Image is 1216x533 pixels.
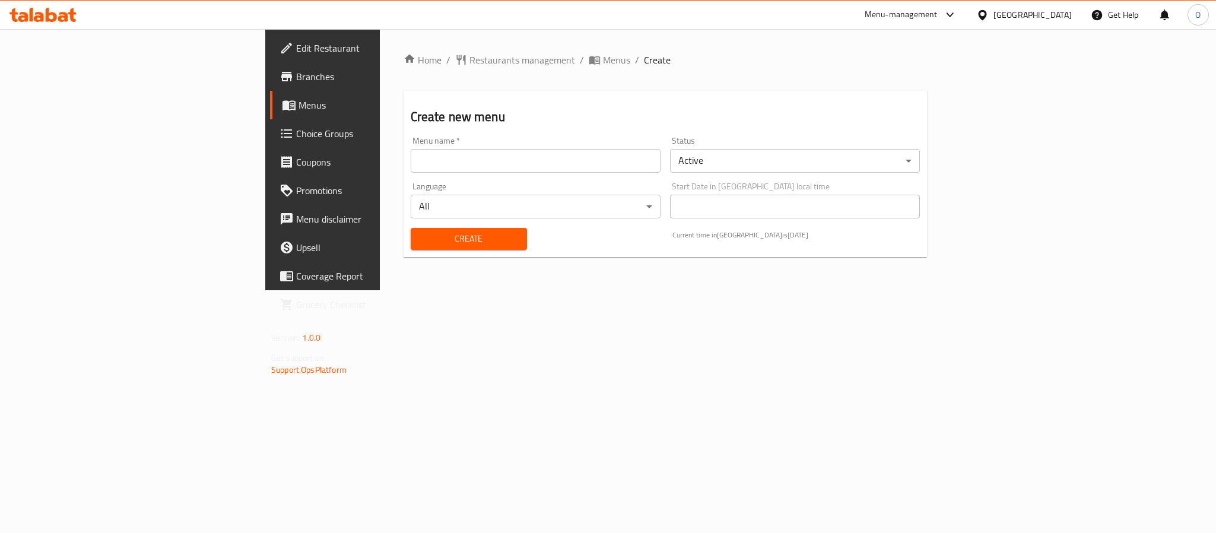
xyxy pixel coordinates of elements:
[296,212,459,226] span: Menu disclaimer
[270,62,468,91] a: Branches
[270,290,468,319] a: Grocery Checklist
[296,183,459,198] span: Promotions
[993,8,1072,21] div: [GEOGRAPHIC_DATA]
[865,8,938,22] div: Menu-management
[302,330,320,345] span: 1.0.0
[270,176,468,205] a: Promotions
[271,362,347,377] a: Support.OpsPlatform
[1195,8,1201,21] span: O
[644,53,671,67] span: Create
[270,34,468,62] a: Edit Restaurant
[270,119,468,148] a: Choice Groups
[270,205,468,233] a: Menu disclaimer
[411,195,661,218] div: All
[603,53,630,67] span: Menus
[411,228,528,250] button: Create
[296,69,459,84] span: Branches
[411,108,920,126] h2: Create new menu
[271,350,326,366] span: Get support on:
[296,269,459,283] span: Coverage Report
[404,53,927,67] nav: breadcrumb
[296,297,459,312] span: Grocery Checklist
[672,230,920,240] p: Current time in [GEOGRAPHIC_DATA] is [DATE]
[270,148,468,176] a: Coupons
[420,231,518,246] span: Create
[299,98,459,112] span: Menus
[270,91,468,119] a: Menus
[411,149,661,173] input: Please enter Menu name
[635,53,639,67] li: /
[270,233,468,262] a: Upsell
[670,149,920,173] div: Active
[271,330,300,345] span: Version:
[296,240,459,255] span: Upsell
[296,41,459,55] span: Edit Restaurant
[296,126,459,141] span: Choice Groups
[469,53,575,67] span: Restaurants management
[455,53,575,67] a: Restaurants management
[580,53,584,67] li: /
[270,262,468,290] a: Coverage Report
[296,155,459,169] span: Coupons
[589,53,630,67] a: Menus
